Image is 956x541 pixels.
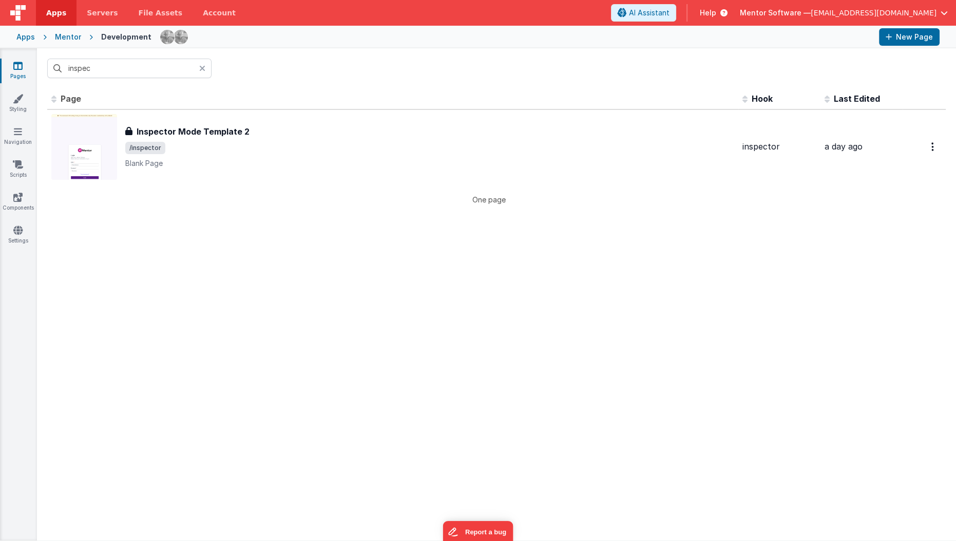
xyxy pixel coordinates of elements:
[611,4,676,22] button: AI Assistant
[700,8,716,18] span: Help
[740,8,811,18] span: Mentor Software —
[101,32,151,42] div: Development
[811,8,936,18] span: [EMAIL_ADDRESS][DOMAIN_NAME]
[174,30,188,44] img: eba322066dbaa00baf42793ca2fab581
[47,59,212,78] input: Search pages, id's ...
[16,32,35,42] div: Apps
[61,94,81,104] span: Page
[629,8,670,18] span: AI Assistant
[137,125,250,138] h3: Inspector Mode Template 2
[752,94,773,104] span: Hook
[834,94,880,104] span: Last Edited
[125,142,165,154] span: /inspector
[46,8,66,18] span: Apps
[47,194,930,205] p: One page
[825,141,863,152] span: a day ago
[125,158,734,169] p: Blank Page
[742,141,816,153] div: inspector
[55,32,81,42] div: Mentor
[139,8,183,18] span: File Assets
[925,136,942,157] button: Options
[879,28,940,46] button: New Page
[740,8,948,18] button: Mentor Software — [EMAIL_ADDRESS][DOMAIN_NAME]
[160,30,175,44] img: eba322066dbaa00baf42793ca2fab581
[87,8,118,18] span: Servers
